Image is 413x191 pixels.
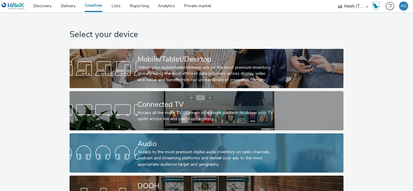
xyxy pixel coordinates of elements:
div: Deliver your mobile/tablet/desktop ads on the most premium inventory globally using the most effi... [138,65,273,83]
div: Audio [138,138,273,149]
div: Access to the most premium digital audio inventory on radio channels, podcast and streaming platf... [138,149,273,167]
img: undefined Logo [2,2,25,10]
div: Access all the major TV channels on a single platform to deliver your TV spots across live and ca... [138,110,273,122]
img: Hawk Academy [371,1,380,11]
div: Connected TV [138,99,273,110]
div: Mobile/Tablet/Desktop [138,54,273,65]
a: AudioAccess to the most premium digital audio inventory on radio channels, podcast and streaming ... [70,133,343,173]
h1: Select your device [70,29,343,40]
div: AG [401,2,407,11]
a: Connected TVAccess all the major TV channels on a single platform to deliver your TV spots across... [70,91,343,130]
a: Hawk Academy [371,1,383,11]
a: Mobile/Tablet/DesktopDeliver your mobile/tablet/desktop ads on the most premium inventory globall... [70,49,343,88]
